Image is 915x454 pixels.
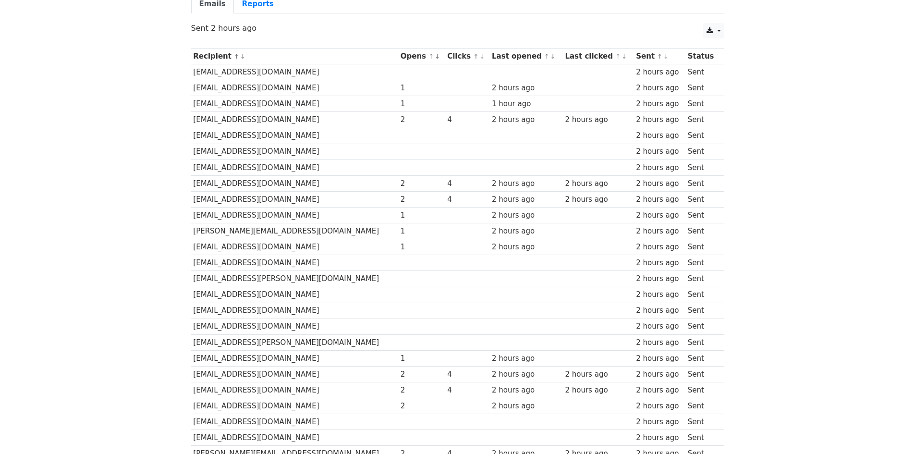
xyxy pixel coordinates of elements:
[191,128,398,144] td: [EMAIL_ADDRESS][DOMAIN_NAME]
[685,128,719,144] td: Sent
[565,178,631,189] div: 2 hours ago
[636,178,683,189] div: 2 hours ago
[492,83,561,94] div: 2 hours ago
[191,287,398,303] td: [EMAIL_ADDRESS][DOMAIN_NAME]
[867,408,915,454] div: 聊天小工具
[685,350,719,366] td: Sent
[550,53,556,60] a: ↓
[191,175,398,191] td: [EMAIL_ADDRESS][DOMAIN_NAME]
[636,146,683,157] div: 2 hours ago
[636,273,683,284] div: 2 hours ago
[492,194,561,205] div: 2 hours ago
[435,53,440,60] a: ↓
[191,80,398,96] td: [EMAIL_ADDRESS][DOMAIN_NAME]
[191,64,398,80] td: [EMAIL_ADDRESS][DOMAIN_NAME]
[492,98,561,110] div: 1 hour ago
[191,144,398,160] td: [EMAIL_ADDRESS][DOMAIN_NAME]
[492,114,561,125] div: 2 hours ago
[191,350,398,366] td: [EMAIL_ADDRESS][DOMAIN_NAME]
[191,112,398,128] td: [EMAIL_ADDRESS][DOMAIN_NAME]
[685,334,719,350] td: Sent
[401,242,443,253] div: 1
[191,334,398,350] td: [EMAIL_ADDRESS][PERSON_NAME][DOMAIN_NAME]
[489,49,562,64] th: Last opened
[401,226,443,237] div: 1
[191,239,398,255] td: [EMAIL_ADDRESS][DOMAIN_NAME]
[492,401,561,412] div: 2 hours ago
[685,144,719,160] td: Sent
[685,398,719,414] td: Sent
[401,83,443,94] div: 1
[636,369,683,380] div: 2 hours ago
[191,430,398,446] td: [EMAIL_ADDRESS][DOMAIN_NAME]
[563,49,634,64] th: Last clicked
[685,175,719,191] td: Sent
[401,178,443,189] div: 2
[398,49,445,64] th: Opens
[401,385,443,396] div: 2
[685,287,719,303] td: Sent
[636,83,683,94] div: 2 hours ago
[636,162,683,173] div: 2 hours ago
[636,289,683,300] div: 2 hours ago
[636,432,683,443] div: 2 hours ago
[636,385,683,396] div: 2 hours ago
[191,414,398,430] td: [EMAIL_ADDRESS][DOMAIN_NAME]
[401,353,443,364] div: 1
[428,53,434,60] a: ↑
[401,210,443,221] div: 1
[636,417,683,428] div: 2 hours ago
[447,194,487,205] div: 4
[492,242,561,253] div: 2 hours ago
[685,382,719,398] td: Sent
[191,96,398,112] td: [EMAIL_ADDRESS][DOMAIN_NAME]
[685,319,719,334] td: Sent
[663,53,669,60] a: ↓
[685,255,719,271] td: Sent
[636,210,683,221] div: 2 hours ago
[636,337,683,348] div: 2 hours ago
[636,305,683,316] div: 2 hours ago
[401,114,443,125] div: 2
[634,49,685,64] th: Sent
[685,191,719,207] td: Sent
[191,208,398,223] td: [EMAIL_ADDRESS][DOMAIN_NAME]
[492,369,561,380] div: 2 hours ago
[636,321,683,332] div: 2 hours ago
[565,385,631,396] div: 2 hours ago
[867,408,915,454] iframe: Chat Widget
[191,255,398,271] td: [EMAIL_ADDRESS][DOMAIN_NAME]
[492,353,561,364] div: 2 hours ago
[401,369,443,380] div: 2
[685,96,719,112] td: Sent
[636,98,683,110] div: 2 hours ago
[191,303,398,319] td: [EMAIL_ADDRESS][DOMAIN_NAME]
[240,53,245,60] a: ↓
[447,369,487,380] div: 4
[447,385,487,396] div: 4
[636,130,683,141] div: 2 hours ago
[636,401,683,412] div: 2 hours ago
[191,223,398,239] td: [PERSON_NAME][EMAIL_ADDRESS][DOMAIN_NAME]
[492,178,561,189] div: 2 hours ago
[565,194,631,205] div: 2 hours ago
[685,80,719,96] td: Sent
[657,53,662,60] a: ↑
[544,53,549,60] a: ↑
[191,319,398,334] td: [EMAIL_ADDRESS][DOMAIN_NAME]
[234,53,239,60] a: ↑
[565,369,631,380] div: 2 hours ago
[191,23,724,33] p: Sent 2 hours ago
[685,414,719,430] td: Sent
[191,398,398,414] td: [EMAIL_ADDRESS][DOMAIN_NAME]
[447,178,487,189] div: 4
[191,191,398,207] td: [EMAIL_ADDRESS][DOMAIN_NAME]
[191,49,398,64] th: Recipient
[685,239,719,255] td: Sent
[685,208,719,223] td: Sent
[685,160,719,175] td: Sent
[685,223,719,239] td: Sent
[636,258,683,269] div: 2 hours ago
[401,194,443,205] div: 2
[191,271,398,287] td: [EMAIL_ADDRESS][PERSON_NAME][DOMAIN_NAME]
